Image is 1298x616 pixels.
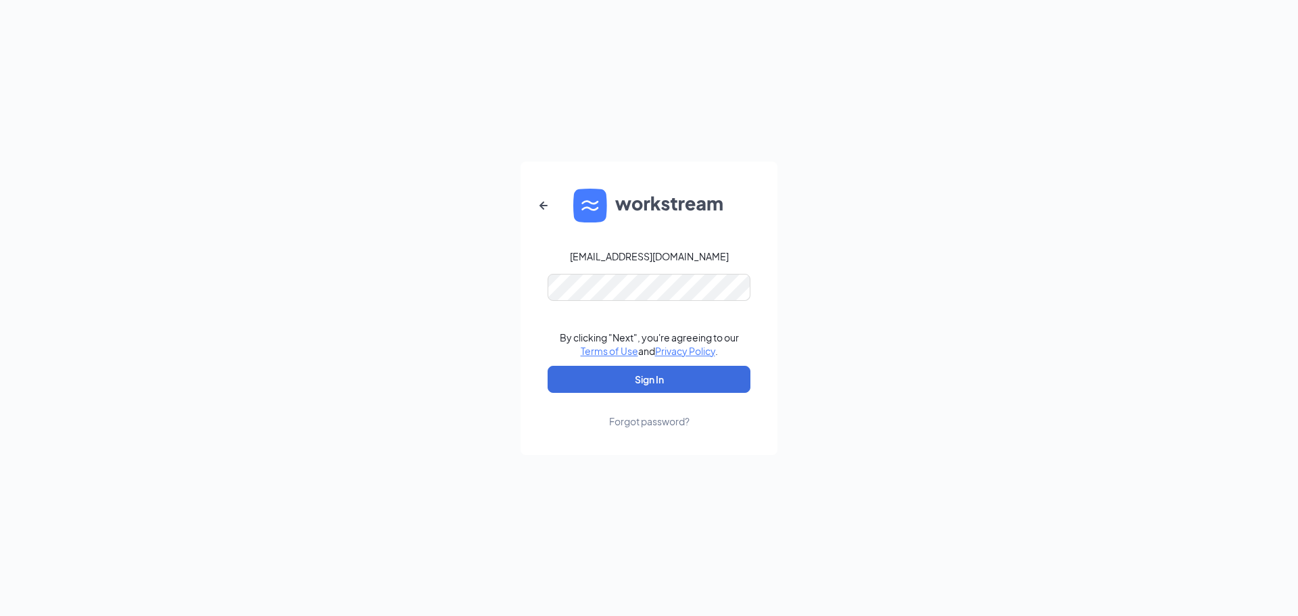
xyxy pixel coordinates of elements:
[570,250,729,263] div: [EMAIL_ADDRESS][DOMAIN_NAME]
[609,414,690,428] div: Forgot password?
[560,331,739,358] div: By clicking "Next", you're agreeing to our and .
[527,189,560,222] button: ArrowLeftNew
[573,189,725,222] img: WS logo and Workstream text
[548,366,750,393] button: Sign In
[609,393,690,428] a: Forgot password?
[581,345,638,357] a: Terms of Use
[655,345,715,357] a: Privacy Policy
[535,197,552,214] svg: ArrowLeftNew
